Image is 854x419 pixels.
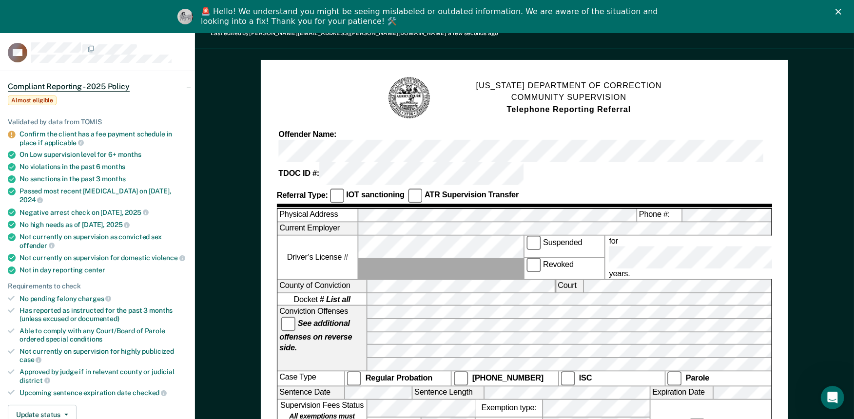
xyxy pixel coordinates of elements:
[278,387,345,399] label: Sentence Date
[19,356,41,363] span: case
[8,82,130,92] span: Compliant Reporting - 2025 Policy
[19,233,187,249] div: Not currently on supervision as convicted sex
[8,95,57,105] span: Almost eligible
[84,266,105,274] span: center
[347,191,405,200] strong: IOT sanctioning
[19,208,187,217] div: Negative arrest check on [DATE],
[448,30,498,37] span: a few seconds ago
[8,118,187,126] div: Validated by data from TOMIS
[133,389,167,397] span: checked
[19,294,187,303] div: No pending felony
[70,335,103,343] span: conditions
[19,377,50,384] span: district
[472,374,543,382] strong: [PHONE_NUMBER]
[278,280,367,292] label: County of Conviction
[507,105,631,114] strong: Telephone Reporting Referral
[347,371,362,386] input: Regular Probation
[686,374,709,382] strong: Parole
[8,282,187,290] div: Requirements to check
[211,30,498,37] div: Last edited by [PERSON_NAME][EMAIL_ADDRESS][PERSON_NAME][DOMAIN_NAME]
[476,400,543,417] label: Exemption type:
[125,209,148,216] span: 2025
[19,327,187,343] div: Able to comply with any Court/Board of Parole ordered special
[279,170,320,178] strong: TDOC ID #:
[152,254,185,262] span: violence
[78,315,119,323] span: documented)
[19,187,187,204] div: Passed most recent [MEDICAL_DATA] on [DATE],
[278,235,358,279] label: Driver’s License #
[19,306,187,323] div: Has reported as instructed for the past 3 months (unless excused or
[388,76,432,120] img: TN Seal
[78,295,112,303] span: charges
[330,189,345,203] input: IOT sanctioning
[425,191,519,200] strong: ATR Supervision Transfer
[556,280,583,292] label: Court
[19,368,187,384] div: Approved by judge if in relevant county or judicial
[408,189,423,203] input: ATR Supervision Transfer
[106,221,130,229] span: 2025
[579,374,592,382] strong: ISC
[19,151,187,159] div: On Low supervision level for 6+
[19,266,187,274] div: Not in day reporting
[525,258,605,279] label: Revoked
[177,9,193,24] img: Profile image for Kim
[102,175,125,183] span: months
[19,130,187,147] div: Confirm the client has a fee payment schedule in place if applicable
[19,163,187,171] div: No violations in the past 6
[561,371,575,386] input: ISC
[281,317,296,331] input: See additional offenses on reverse side.
[366,374,432,382] strong: Regular Probation
[609,246,814,268] input: for years.
[19,242,55,249] span: offender
[638,209,682,222] label: Phone #:
[278,371,345,386] div: Case Type
[118,151,141,158] span: months
[835,9,845,15] div: Close
[607,235,815,279] label: for years.
[294,294,350,305] span: Docket #
[278,222,358,234] label: Current Employer
[201,7,661,26] div: 🚨 Hello! We understand you might be seeing mislabeled or outdated information. We are aware of th...
[19,220,187,229] div: No high needs as of [DATE],
[19,253,187,262] div: Not currently on supervision for domestic
[326,295,350,304] strong: List all
[278,209,358,222] label: Physical Address
[527,258,542,272] input: Revoked
[651,387,713,399] label: Expiration Date
[525,235,605,257] label: Suspended
[277,191,328,200] strong: Referral Type:
[19,347,187,364] div: Not currently on supervision for highly publicized
[413,387,484,399] label: Sentence Length
[667,371,682,386] input: Parole
[454,371,468,386] input: [PHONE_NUMBER]
[821,386,844,409] iframe: Intercom live chat
[102,163,125,171] span: months
[278,306,367,370] div: Conviction Offenses
[279,130,337,139] strong: Offender Name:
[476,80,662,116] h1: [US_STATE] DEPARTMENT OF CORRECTION COMMUNITY SUPERVISION
[279,319,352,352] strong: See additional offenses on reverse side.
[19,388,187,397] div: Upcoming sentence expiration date
[19,175,187,183] div: No sanctions in the past 3
[19,196,43,204] span: 2024
[527,235,542,250] input: Suspended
